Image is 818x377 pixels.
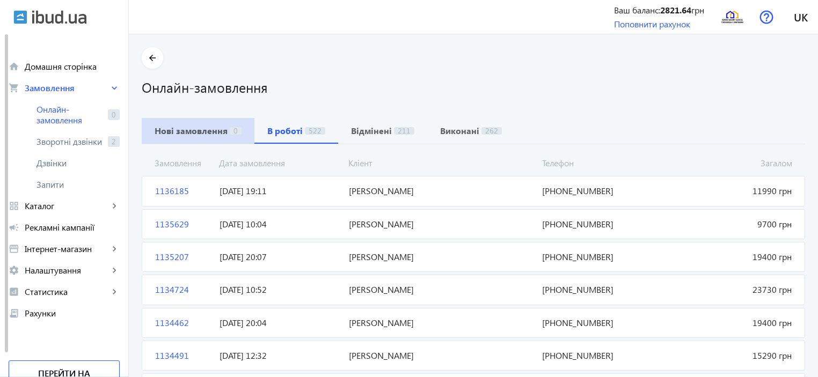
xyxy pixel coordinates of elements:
span: Рекламні кампанії [25,222,120,233]
span: 9700 грн [667,218,796,230]
span: 1134724 [151,284,215,295]
b: Нові замовлення [155,127,228,135]
span: [PHONE_NUMBER] [538,185,667,197]
span: Запити [36,179,120,190]
mat-icon: analytics [9,286,19,297]
b: Відмінені [351,127,392,135]
mat-icon: shopping_cart [9,83,19,93]
h1: Онлайн-замовлення [142,78,805,97]
span: Дата замовлення [215,157,344,169]
span: Інтернет-магазин [25,243,109,254]
mat-icon: keyboard_arrow_right [109,243,120,254]
span: 19400 грн [667,251,796,263]
mat-icon: storefront [9,243,19,254]
mat-icon: campaign [9,222,19,233]
span: Налаштування [25,265,109,276]
mat-icon: keyboard_arrow_right [109,265,120,276]
mat-icon: keyboard_arrow_right [109,83,120,93]
span: 0 [108,109,120,120]
span: [DATE] 12:32 [215,350,344,361]
span: 19400 грн [667,317,796,329]
span: Рахунки [25,308,120,319]
mat-icon: home [9,61,19,72]
span: 1134462 [151,317,215,329]
mat-icon: receipt_long [9,308,19,319]
img: help.svg [759,10,773,24]
span: 1134491 [151,350,215,361]
span: 2 [108,136,120,147]
span: [PERSON_NAME] [345,251,538,263]
span: [PERSON_NAME] [345,317,538,329]
span: [PHONE_NUMBER] [538,317,667,329]
mat-icon: grid_view [9,201,19,211]
a: Поповнити рахунок [614,18,690,29]
mat-icon: keyboard_arrow_right [109,201,120,211]
span: 23730 грн [667,284,796,295]
span: Статистика [25,286,109,297]
mat-icon: arrow_back [146,51,159,65]
span: [PERSON_NAME] [345,350,538,361]
img: ibud.svg [13,10,27,24]
div: Ваш баланс: грн [614,4,704,16]
b: 2821.64 [660,4,691,16]
span: 1136185 [151,185,215,197]
span: Телефон [538,157,667,169]
span: Замовлення [150,157,215,169]
span: 262 [481,127,502,135]
span: [PERSON_NAME] [345,284,538,295]
span: Каталог [25,201,109,211]
span: [DATE] 20:07 [215,251,344,263]
span: Домашня сторінка [25,61,120,72]
span: [DATE] 10:52 [215,284,344,295]
span: 1135629 [151,218,215,230]
span: [PHONE_NUMBER] [538,350,667,361]
span: Загалом [667,157,797,169]
span: 11990 грн [667,185,796,197]
img: ibud_text.svg [32,10,86,24]
span: Зворотні дзвінки [36,136,104,147]
span: uk [794,10,808,24]
span: [DATE] 20:04 [215,317,344,329]
span: [PHONE_NUMBER] [538,218,667,230]
span: Замовлення [25,83,109,93]
span: 1135207 [151,251,215,263]
span: [DATE] 19:11 [215,185,344,197]
span: [PERSON_NAME] [345,218,538,230]
mat-icon: settings [9,265,19,276]
span: Кліент [344,157,538,169]
span: [PHONE_NUMBER] [538,284,667,295]
span: [PHONE_NUMBER] [538,251,667,263]
span: 0 [230,127,242,135]
img: 2834262f11840087ba0642458511846-aae4da9541.jpg [720,5,744,29]
b: Виконані [440,127,479,135]
span: 15290 грн [667,350,796,361]
span: 522 [305,127,325,135]
b: В роботі [267,127,303,135]
span: [PERSON_NAME] [345,185,538,197]
span: Дзвінки [36,158,120,168]
span: [DATE] 10:04 [215,218,344,230]
span: Онлайн-замовлення [36,104,104,125]
mat-icon: keyboard_arrow_right [109,286,120,297]
span: 211 [394,127,414,135]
